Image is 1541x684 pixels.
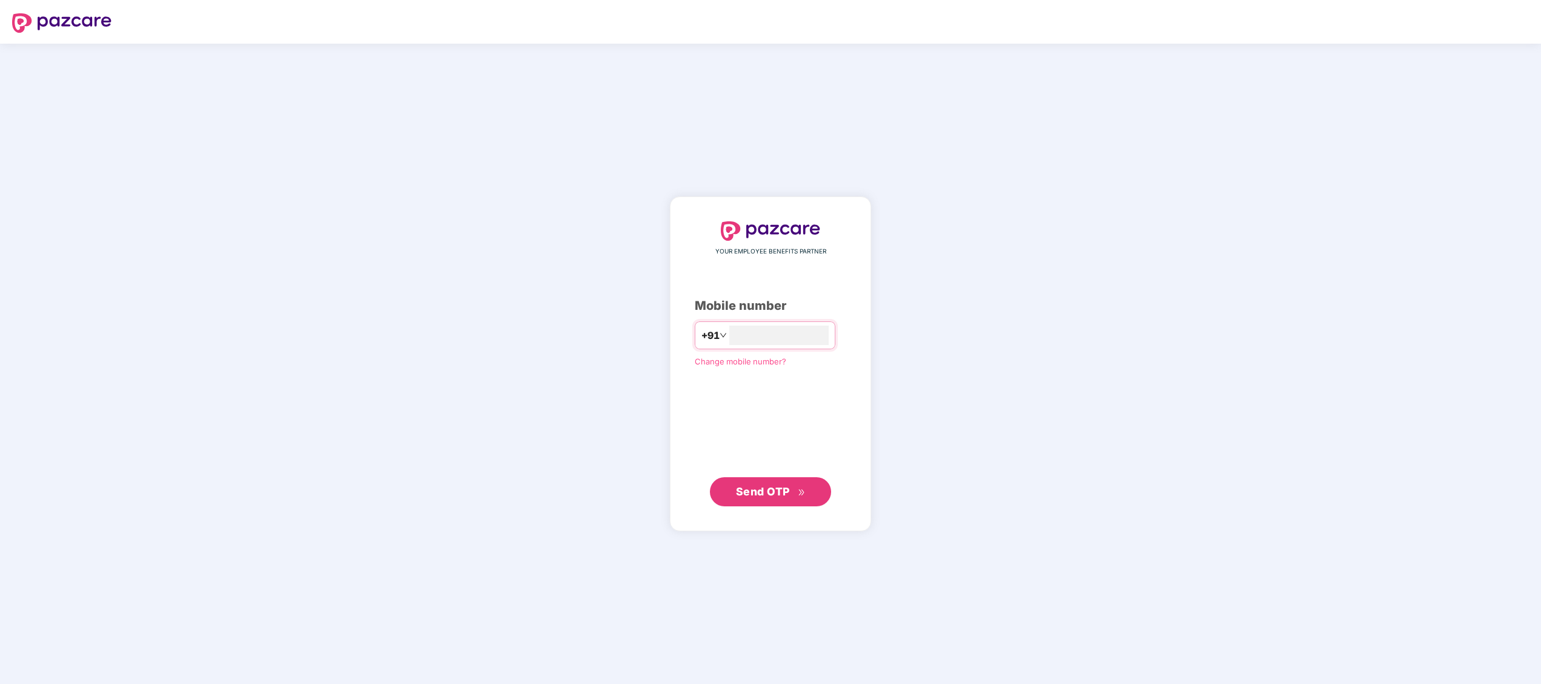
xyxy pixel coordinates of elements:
span: down [720,332,727,339]
span: +91 [701,328,720,343]
div: Mobile number [695,297,846,315]
button: Send OTPdouble-right [710,477,831,506]
img: logo [12,13,112,33]
a: Change mobile number? [695,357,786,366]
span: double-right [798,489,806,497]
span: Send OTP [736,485,790,498]
span: YOUR EMPLOYEE BENEFITS PARTNER [715,247,826,256]
img: logo [721,221,820,241]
